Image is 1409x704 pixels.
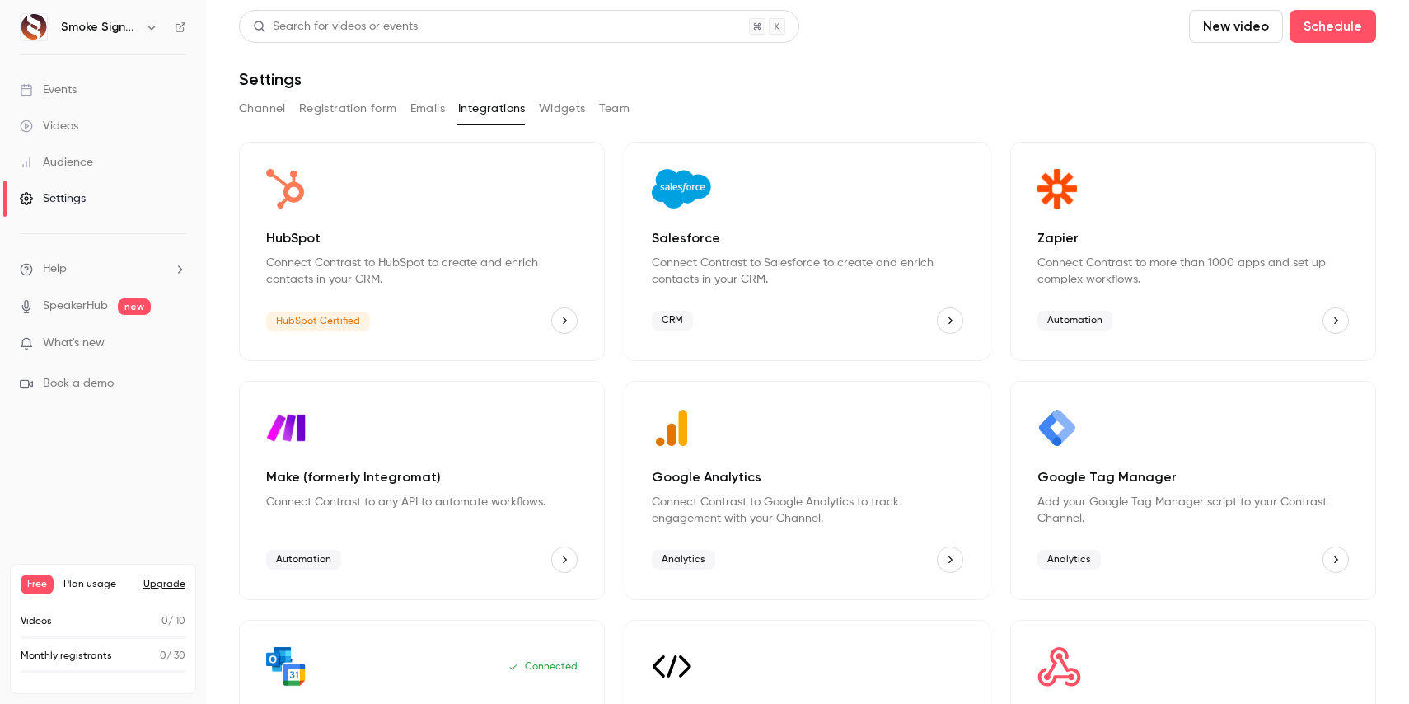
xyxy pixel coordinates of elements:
p: Connect Contrast to Google Analytics to track engagement with your Channel. [652,494,963,527]
p: HubSpot [266,228,578,248]
p: Connect Contrast to any API to automate workflows. [266,494,578,510]
div: Zapier [1010,142,1376,361]
button: Integrations [458,96,526,122]
p: Salesforce [652,228,963,248]
button: Make (formerly Integromat) [551,547,578,573]
span: CRM [652,311,693,331]
h6: Smoke Signals AI [61,19,138,35]
p: Videos [21,614,52,629]
p: Connect Contrast to more than 1000 apps and set up complex workflows. [1037,255,1349,288]
span: Book a demo [43,375,114,392]
p: Add your Google Tag Manager script to your Contrast Channel. [1037,494,1349,527]
span: What's new [43,335,105,352]
li: help-dropdown-opener [20,260,186,278]
p: / 30 [160,649,185,664]
div: Make (formerly Integromat) [239,381,605,600]
span: 0 [161,617,168,627]
a: SpeakerHub [43,298,108,315]
p: Connected [508,660,578,673]
button: New video [1189,10,1283,43]
button: Schedule [1290,10,1376,43]
div: Search for videos or events [253,18,418,35]
button: Emails [410,96,445,122]
div: Events [20,82,77,98]
button: Team [599,96,630,122]
div: Settings [20,190,86,207]
button: HubSpot [551,307,578,334]
p: Make (formerly Integromat) [266,467,578,487]
p: Connect Contrast to HubSpot to create and enrich contacts in your CRM. [266,255,578,288]
p: Google Analytics [652,467,963,487]
p: Monthly registrants [21,649,112,664]
span: new [118,298,151,315]
span: HubSpot Certified [266,312,370,331]
span: Plan usage [63,578,133,591]
div: Audience [20,154,93,171]
img: Smoke Signals AI [21,14,47,40]
button: Zapier [1322,307,1349,334]
div: Google Analytics [625,381,990,600]
div: Google Tag Manager [1010,381,1376,600]
span: Help [43,260,67,278]
span: Analytics [652,550,715,570]
div: Videos [20,118,78,134]
span: Automation [266,550,341,570]
button: Registration form [299,96,397,122]
button: Widgets [539,96,586,122]
span: Analytics [1037,550,1101,570]
button: Channel [239,96,286,122]
p: Google Tag Manager [1037,467,1349,487]
span: 0 [160,651,166,661]
div: HubSpot [239,142,605,361]
button: Google Analytics [937,547,963,573]
span: Free [21,575,54,594]
iframe: Noticeable Trigger [166,336,186,351]
button: Upgrade [143,578,185,591]
h1: Settings [239,69,302,89]
button: Google Tag Manager [1322,547,1349,573]
button: Salesforce [937,307,963,334]
p: Zapier [1037,228,1349,248]
span: Automation [1037,311,1112,331]
p: Connect Contrast to Salesforce to create and enrich contacts in your CRM. [652,255,963,288]
div: Salesforce [625,142,990,361]
p: / 10 [161,614,185,629]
